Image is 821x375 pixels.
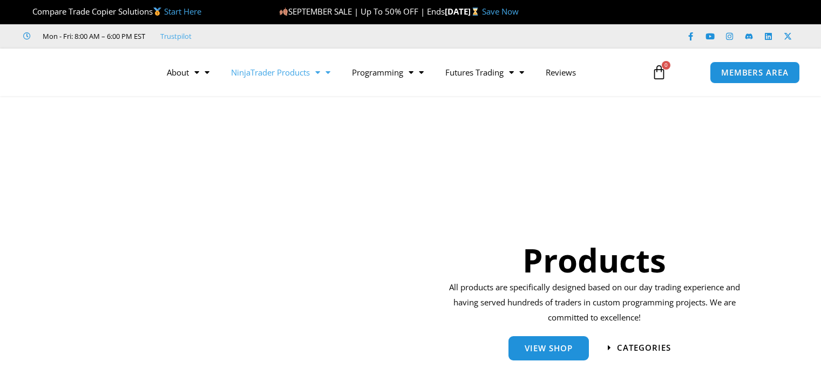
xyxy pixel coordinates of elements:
a: NinjaTrader Products [220,60,341,85]
a: 0 [635,57,683,88]
img: 🥇 [153,8,161,16]
a: About [156,60,220,85]
p: All products are specifically designed based on our day trading experience and having served hund... [445,280,744,325]
span: SEPTEMBER SALE | Up To 50% OFF | Ends [279,6,445,17]
strong: [DATE] [445,6,482,17]
a: MEMBERS AREA [710,62,800,84]
h1: Products [445,237,744,283]
span: categories [617,344,671,352]
img: 🍂 [280,8,288,16]
span: 0 [662,61,670,70]
a: Start Here [164,6,201,17]
a: Save Now [482,6,519,17]
a: categories [608,344,671,352]
a: Trustpilot [160,30,192,43]
nav: Menu [156,60,641,85]
a: View Shop [508,336,589,360]
a: Reviews [535,60,587,85]
a: Futures Trading [435,60,535,85]
img: 🏆 [24,8,32,16]
img: ⌛ [471,8,479,16]
span: MEMBERS AREA [721,69,789,77]
img: LogoAI | Affordable Indicators – NinjaTrader [23,53,139,92]
a: Programming [341,60,435,85]
span: Compare Trade Copier Solutions [23,6,201,17]
span: View Shop [525,344,573,352]
span: Mon - Fri: 8:00 AM – 6:00 PM EST [40,30,145,43]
